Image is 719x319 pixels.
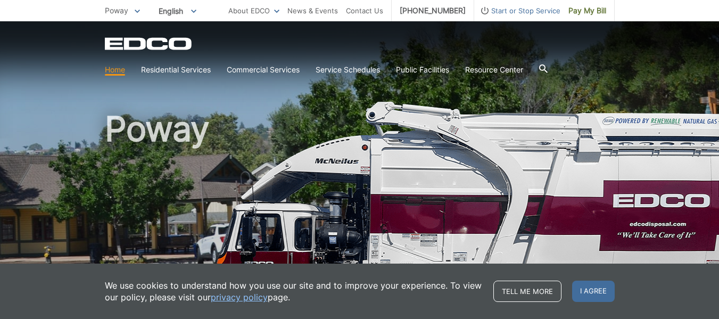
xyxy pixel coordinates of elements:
[572,281,615,302] span: I agree
[493,281,561,302] a: Tell me more
[151,2,204,20] span: English
[141,64,211,76] a: Residential Services
[568,5,606,17] span: Pay My Bill
[316,64,380,76] a: Service Schedules
[465,64,523,76] a: Resource Center
[105,37,193,50] a: EDCD logo. Return to the homepage.
[396,64,449,76] a: Public Facilities
[211,291,268,303] a: privacy policy
[105,280,483,303] p: We use cookies to understand how you use our site and to improve your experience. To view our pol...
[346,5,383,17] a: Contact Us
[228,5,279,17] a: About EDCO
[287,5,338,17] a: News & Events
[227,64,300,76] a: Commercial Services
[105,64,125,76] a: Home
[105,6,128,15] span: Poway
